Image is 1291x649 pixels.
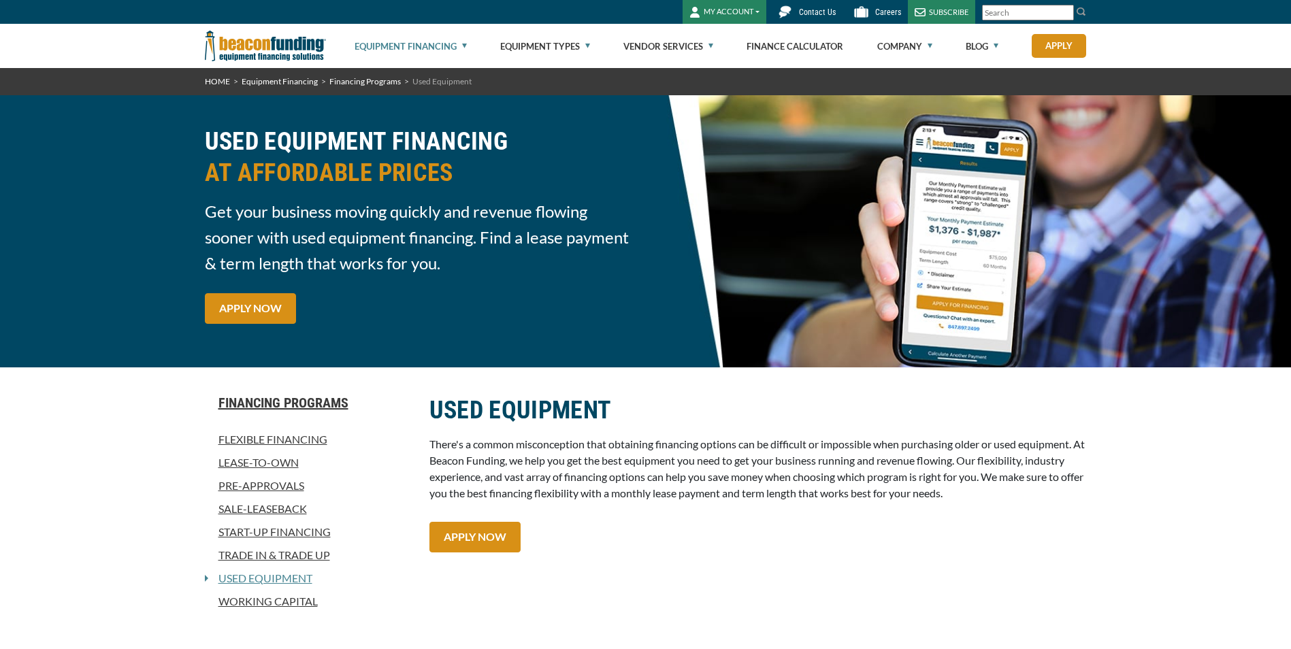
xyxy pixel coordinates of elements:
a: Blog [966,24,998,68]
a: APPLY NOW [429,522,521,552]
img: Beacon Funding Corporation logo [205,24,326,68]
a: Start-Up Financing [205,524,413,540]
a: Equipment Financing [242,76,318,86]
p: There's a common misconception that obtaining financing options can be difficult or impossible wh... [429,436,1087,501]
h2: USED EQUIPMENT FINANCING [205,126,638,188]
input: Search [982,5,1074,20]
a: HOME [205,76,230,86]
span: AT AFFORDABLE PRICES [205,157,638,188]
a: Company [877,24,932,68]
h2: USED EQUIPMENT [429,395,1087,426]
span: Used Equipment [412,76,472,86]
a: Finance Calculator [747,24,843,68]
a: APPLY NOW [205,293,296,324]
a: Apply [1032,34,1086,58]
a: Trade In & Trade Up [205,547,413,563]
span: Careers [875,7,901,17]
a: Financing Programs [329,76,401,86]
span: Get your business moving quickly and revenue flowing sooner with used equipment financing. Find a... [205,199,638,276]
a: Equipment Financing [355,24,467,68]
a: Equipment Types [500,24,590,68]
a: Clear search text [1060,7,1071,18]
a: Flexible Financing [205,431,413,448]
a: Financing Programs [205,395,413,411]
a: Sale-Leaseback [205,501,413,517]
a: Lease-To-Own [205,454,413,471]
a: Pre-approvals [205,478,413,494]
a: Working Capital [205,593,413,610]
img: Search [1076,6,1087,17]
span: Contact Us [799,7,836,17]
a: Vendor Services [623,24,713,68]
a: Used Equipment [208,570,312,586]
